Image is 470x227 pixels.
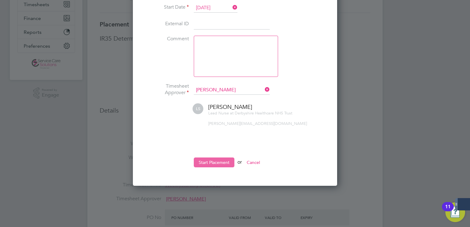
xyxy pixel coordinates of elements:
[242,157,265,167] button: Cancel
[208,121,307,126] span: [PERSON_NAME][EMAIL_ADDRESS][DOMAIN_NAME]
[194,157,234,167] button: Start Placement
[143,4,189,10] label: Start Date
[445,207,451,215] div: 11
[193,103,203,114] span: LS
[194,86,270,95] input: Search for...
[235,110,292,116] span: Derbyshire Healthcare NHS Trust
[143,36,189,42] label: Comment
[208,103,252,110] span: [PERSON_NAME]
[143,21,189,27] label: External ID
[208,110,233,116] span: Lead Nurse at
[445,202,465,222] button: Open Resource Center, 11 new notifications
[143,83,189,96] label: Timesheet Approver
[194,3,237,13] input: Select one
[143,157,327,173] li: or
